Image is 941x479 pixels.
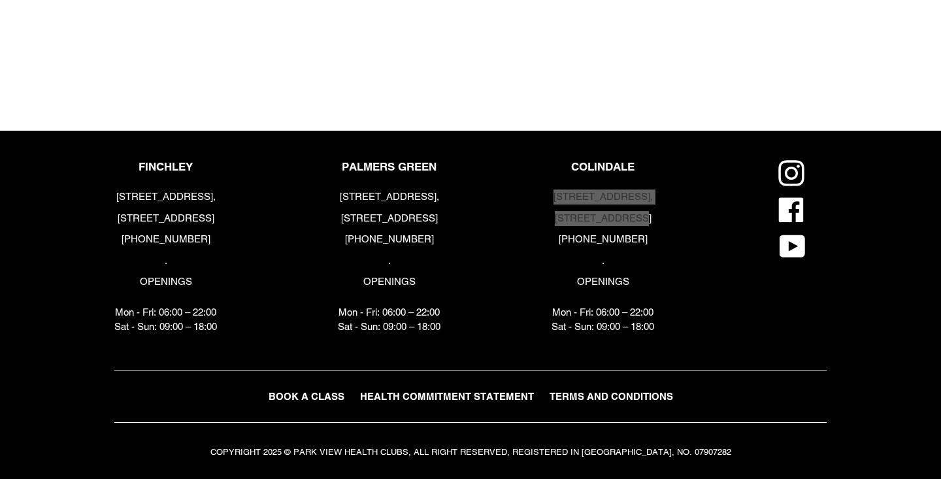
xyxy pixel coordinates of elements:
[552,274,654,289] p: OPENINGS
[114,305,217,335] p: Mon - Fri: 06:00 – 22:00 Sat - Sun: 09:00 – 18:00
[210,447,731,457] small: COPYRIGHT 2025 © PARK VIEW HEALTH CLUBS, ALL RIGHT RESERVED, REGISTERED IN [GEOGRAPHIC_DATA], NO....
[552,305,654,335] p: Mon - Fri: 06:00 – 22:00 Sat - Sun: 09:00 – 18:00
[114,232,217,247] p: [PHONE_NUMBER]
[338,211,440,226] p: [STREET_ADDRESS]
[262,388,351,406] a: BOOK A CLASS
[114,274,217,289] p: OPENINGS
[552,254,654,269] p: .
[543,388,680,406] a: TERMS AND CONDITIONS
[114,160,217,173] p: FINCHLEY
[552,211,654,226] p: [STREET_ADDRESS]
[114,211,217,226] p: [STREET_ADDRESS]
[338,160,440,173] p: PALMERS GREEN
[338,305,440,335] p: Mon - Fri: 06:00 – 22:00 Sat - Sun: 09:00 – 18:00
[550,391,673,402] span: TERMS AND CONDITIONS
[354,388,540,406] a: HEALTH COMMITMENT STATEMENT
[360,391,534,402] span: HEALTH COMMITMENT STATEMENT
[269,391,344,402] span: BOOK A CLASS
[552,160,654,173] p: COLINDALE
[338,274,440,289] p: OPENINGS
[552,232,654,247] p: [PHONE_NUMBER]
[338,232,440,247] p: [PHONE_NUMBER]
[338,190,440,205] p: [STREET_ADDRESS],
[338,254,440,269] p: .
[114,190,217,205] p: [STREET_ADDRESS],
[114,254,217,269] p: .
[552,190,654,205] p: [STREET_ADDRESS],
